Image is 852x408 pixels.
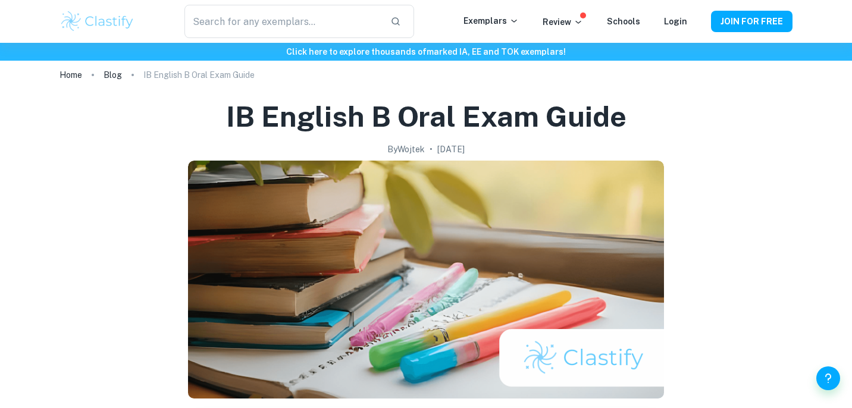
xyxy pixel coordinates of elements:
[463,14,519,27] p: Exemplars
[184,5,381,38] input: Search for any exemplars...
[143,68,255,81] p: IB English B Oral Exam Guide
[816,366,840,390] button: Help and Feedback
[711,11,793,32] button: JOIN FOR FREE
[104,67,122,83] a: Blog
[2,45,850,58] h6: Click here to explore thousands of marked IA, EE and TOK exemplars !
[59,10,135,33] img: Clastify logo
[607,17,640,26] a: Schools
[437,143,465,156] h2: [DATE]
[664,17,687,26] a: Login
[543,15,583,29] p: Review
[59,67,82,83] a: Home
[226,98,627,136] h1: IB English B Oral Exam Guide
[188,161,664,398] img: IB English B Oral Exam Guide cover image
[430,143,433,156] p: •
[387,143,425,156] h2: By Wojtek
